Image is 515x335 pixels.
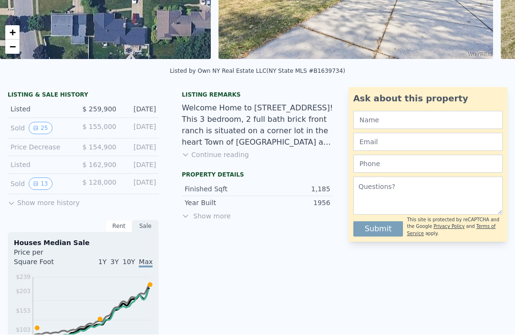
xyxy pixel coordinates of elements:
a: Privacy Policy [433,224,464,229]
div: Listed [10,160,75,170]
button: Continue reading [182,150,249,160]
span: − [10,41,16,53]
div: Ask about this property [353,92,503,106]
div: Price per Square Foot [14,248,83,273]
button: Show more history [8,195,80,208]
div: This site is protected by reCAPTCHA and the Google and apply. [407,217,503,237]
span: $ 154,900 [82,144,116,151]
div: Welcome Home to [STREET_ADDRESS]! This 3 bedroom, 2 full bath brick front ranch is situated on a ... [182,103,333,148]
tspan: $239 [16,274,31,281]
input: Phone [353,155,503,173]
div: Houses Median Sale [14,238,153,248]
div: LISTING & SALE HISTORY [8,91,159,101]
div: Listed [10,105,75,114]
span: $ 259,900 [82,106,116,113]
div: Listing remarks [182,91,333,99]
div: Listed by Own NY Real Estate LLC (NY State MLS #B1639734) [170,68,345,75]
div: Sale [132,220,159,233]
a: Zoom in [5,26,20,40]
span: + [10,27,16,39]
input: Name [353,111,503,129]
div: 1956 [257,198,330,208]
tspan: $103 [16,327,31,334]
div: Sold [10,122,75,135]
tspan: $203 [16,288,31,295]
div: 1,185 [257,185,330,194]
span: $ 155,000 [82,123,116,131]
div: Property details [182,171,333,179]
tspan: $153 [16,308,31,315]
div: Rent [105,220,132,233]
div: Price Decrease [10,143,75,152]
button: View historical data [29,178,52,190]
span: $ 162,900 [82,161,116,169]
div: Sold [10,178,75,190]
span: 1Y [98,258,106,266]
button: View historical data [29,122,52,135]
span: Show more [182,212,333,221]
span: 10Y [123,258,135,266]
div: Finished Sqft [185,185,257,194]
span: Max [139,258,153,268]
a: Terms of Service [407,224,495,236]
div: Year Built [185,198,257,208]
input: Email [353,133,503,151]
div: [DATE] [124,160,156,170]
div: [DATE] [124,105,156,114]
div: [DATE] [124,178,156,190]
div: [DATE] [124,122,156,135]
a: Zoom out [5,40,20,54]
span: 3Y [111,258,119,266]
button: Submit [353,222,403,237]
span: $ 128,000 [82,179,116,187]
div: [DATE] [124,143,156,152]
